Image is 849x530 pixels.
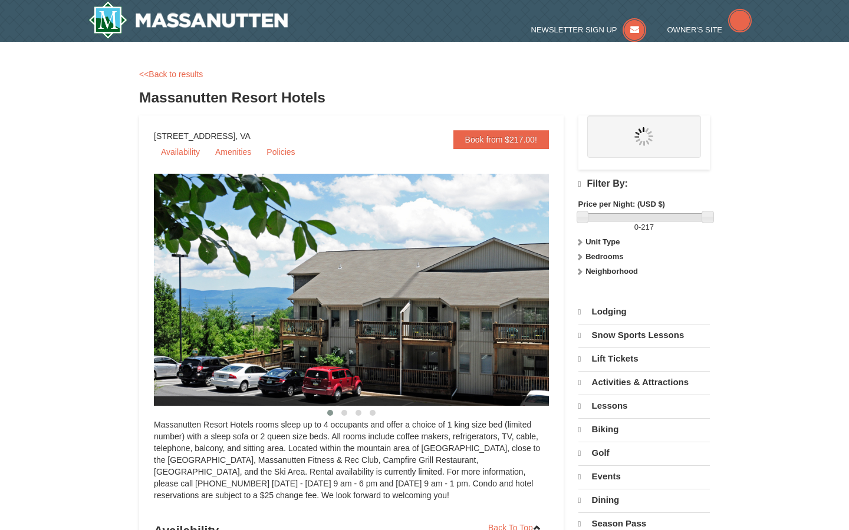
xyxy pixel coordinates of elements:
[578,200,665,208] strong: Price per Night: (USD $)
[154,174,578,406] img: 19219026-1-e3b4ac8e.jpg
[208,143,258,161] a: Amenities
[585,237,620,246] strong: Unit Type
[139,69,203,79] a: <<Back to results
[139,86,710,110] h3: Massanutten Resort Hotels
[88,1,288,39] img: Massanutten Resort Logo
[585,267,638,276] strong: Neighborhood
[578,371,710,393] a: Activities & Attractions
[667,25,752,34] a: Owner's Site
[667,25,723,34] span: Owner's Site
[578,442,710,464] a: Golf
[531,25,617,34] span: Newsletter Sign Up
[585,252,623,261] strong: Bedrooms
[578,465,710,488] a: Events
[578,418,710,440] a: Biking
[578,324,710,346] a: Snow Sports Lessons
[531,25,647,34] a: Newsletter Sign Up
[634,127,653,146] img: wait.gif
[641,223,654,231] span: 217
[154,419,549,513] div: Massanutten Resort Hotels rooms sleep up to 4 occupants and offer a choice of 1 king size bed (li...
[259,143,302,161] a: Policies
[634,223,639,231] span: 0
[578,347,710,370] a: Lift Tickets
[578,489,710,511] a: Dining
[578,301,710,323] a: Lodging
[578,395,710,417] a: Lessons
[154,143,207,161] a: Availability
[453,130,549,149] a: Book from $217.00!
[578,178,710,190] h4: Filter By:
[88,1,288,39] a: Massanutten Resort
[578,221,710,233] label: -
